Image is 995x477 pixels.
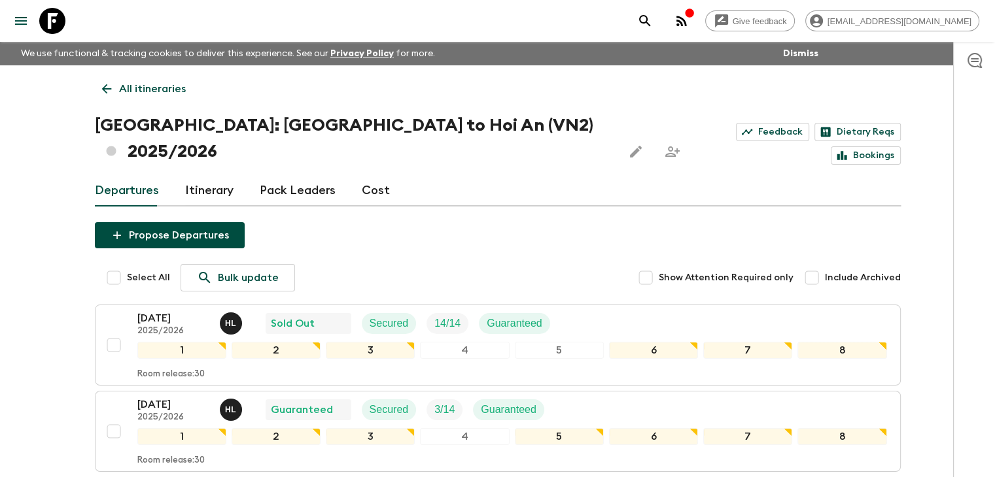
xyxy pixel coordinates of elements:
[225,404,236,415] p: H L
[515,342,604,359] div: 5
[185,175,234,206] a: Itinerary
[780,44,822,63] button: Dismiss
[370,316,409,331] p: Secured
[797,428,886,445] div: 8
[220,316,245,327] span: Hoang Le Ngoc
[137,310,209,326] p: [DATE]
[705,10,795,31] a: Give feedback
[225,318,236,329] p: H L
[220,312,245,335] button: HL
[703,342,792,359] div: 7
[659,271,794,284] span: Show Attention Required only
[703,428,792,445] div: 7
[326,342,415,359] div: 3
[370,402,409,418] p: Secured
[427,399,463,420] div: Trip Fill
[137,369,205,380] p: Room release: 30
[820,16,979,26] span: [EMAIL_ADDRESS][DOMAIN_NAME]
[8,8,34,34] button: menu
[609,342,698,359] div: 6
[362,399,417,420] div: Secured
[95,76,193,102] a: All itineraries
[137,342,226,359] div: 1
[232,428,321,445] div: 2
[434,316,461,331] p: 14 / 14
[420,342,509,359] div: 4
[330,49,394,58] a: Privacy Policy
[95,222,245,248] button: Propose Departures
[623,139,649,165] button: Edit this itinerary
[16,42,440,65] p: We use functional & tracking cookies to deliver this experience. See our for more.
[95,175,159,206] a: Departures
[137,397,209,412] p: [DATE]
[271,402,333,418] p: Guaranteed
[825,271,901,284] span: Include Archived
[127,271,170,284] span: Select All
[515,428,604,445] div: 5
[95,391,901,472] button: [DATE]2025/2026Hoang Le NgocGuaranteedSecuredTrip FillGuaranteed12345678Room release:30
[220,403,245,413] span: Hoang Le Ngoc
[137,455,205,466] p: Room release: 30
[119,81,186,97] p: All itineraries
[218,270,279,286] p: Bulk update
[137,428,226,445] div: 1
[632,8,658,34] button: search adventures
[232,342,321,359] div: 2
[725,16,794,26] span: Give feedback
[434,402,455,418] p: 3 / 14
[137,412,209,423] p: 2025/2026
[814,123,901,141] a: Dietary Reqs
[271,316,315,331] p: Sold Out
[797,342,886,359] div: 8
[362,175,390,206] a: Cost
[181,264,295,291] a: Bulk update
[95,304,901,386] button: [DATE]2025/2026Hoang Le NgocSold OutSecuredTrip FillGuaranteed12345678Room release:30
[427,313,468,334] div: Trip Fill
[137,326,209,337] p: 2025/2026
[481,402,536,418] p: Guaranteed
[326,428,415,445] div: 3
[659,139,686,165] span: Share this itinerary
[260,175,336,206] a: Pack Leaders
[95,112,613,165] h1: [GEOGRAPHIC_DATA]: [GEOGRAPHIC_DATA] to Hoi An (VN2) 2025/2026
[831,146,901,165] a: Bookings
[609,428,698,445] div: 6
[362,313,417,334] div: Secured
[220,399,245,421] button: HL
[805,10,979,31] div: [EMAIL_ADDRESS][DOMAIN_NAME]
[420,428,509,445] div: 4
[736,123,809,141] a: Feedback
[487,316,542,331] p: Guaranteed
